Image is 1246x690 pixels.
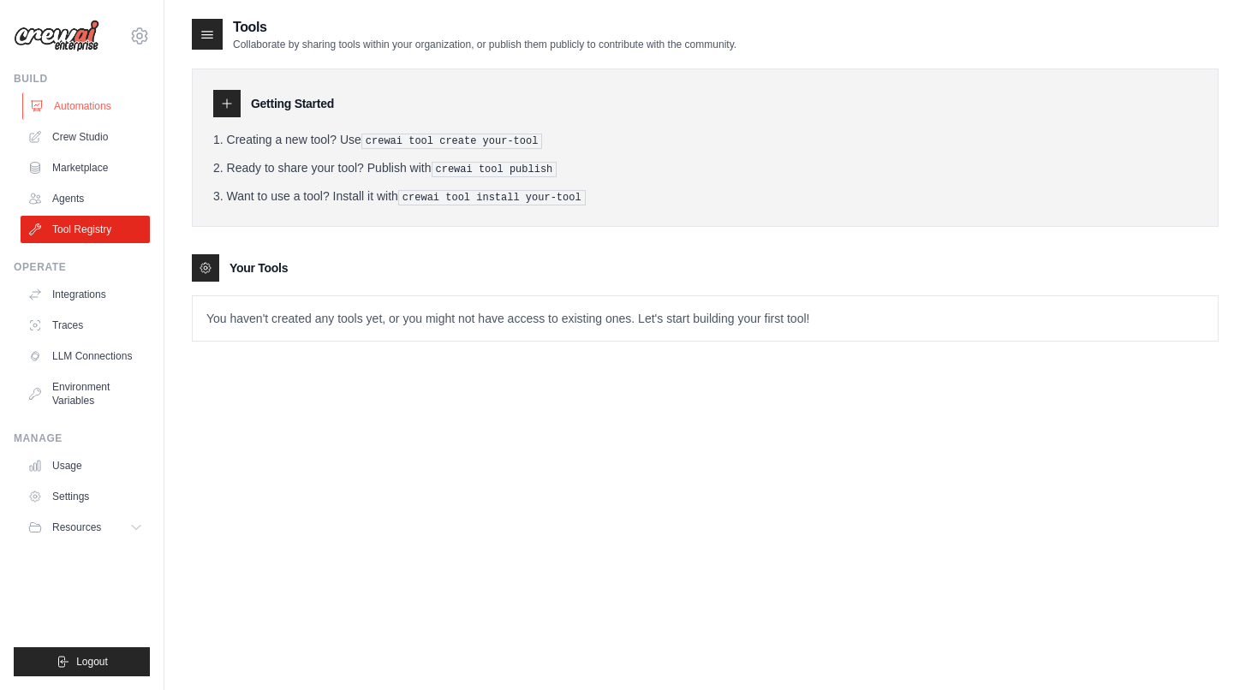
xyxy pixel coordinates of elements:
[21,216,150,243] a: Tool Registry
[52,520,101,534] span: Resources
[21,483,150,510] a: Settings
[14,647,150,676] button: Logout
[14,72,150,86] div: Build
[21,342,150,370] a: LLM Connections
[14,431,150,445] div: Manage
[21,452,150,479] a: Usage
[21,154,150,181] a: Marketplace
[21,281,150,308] a: Integrations
[251,95,334,112] h3: Getting Started
[230,259,288,277] h3: Your Tools
[14,20,99,52] img: Logo
[233,38,736,51] p: Collaborate by sharing tools within your organization, or publish them publicly to contribute wit...
[213,187,1197,205] li: Want to use a tool? Install it with
[76,655,108,669] span: Logout
[21,123,150,151] a: Crew Studio
[361,134,543,149] pre: crewai tool create your-tool
[21,312,150,339] a: Traces
[213,131,1197,149] li: Creating a new tool? Use
[193,296,1218,341] p: You haven't created any tools yet, or you might not have access to existing ones. Let's start bui...
[233,17,736,38] h2: Tools
[21,185,150,212] a: Agents
[14,260,150,274] div: Operate
[21,373,150,414] a: Environment Variables
[213,159,1197,177] li: Ready to share your tool? Publish with
[398,190,586,205] pre: crewai tool install your-tool
[21,514,150,541] button: Resources
[22,92,152,120] a: Automations
[432,162,557,177] pre: crewai tool publish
